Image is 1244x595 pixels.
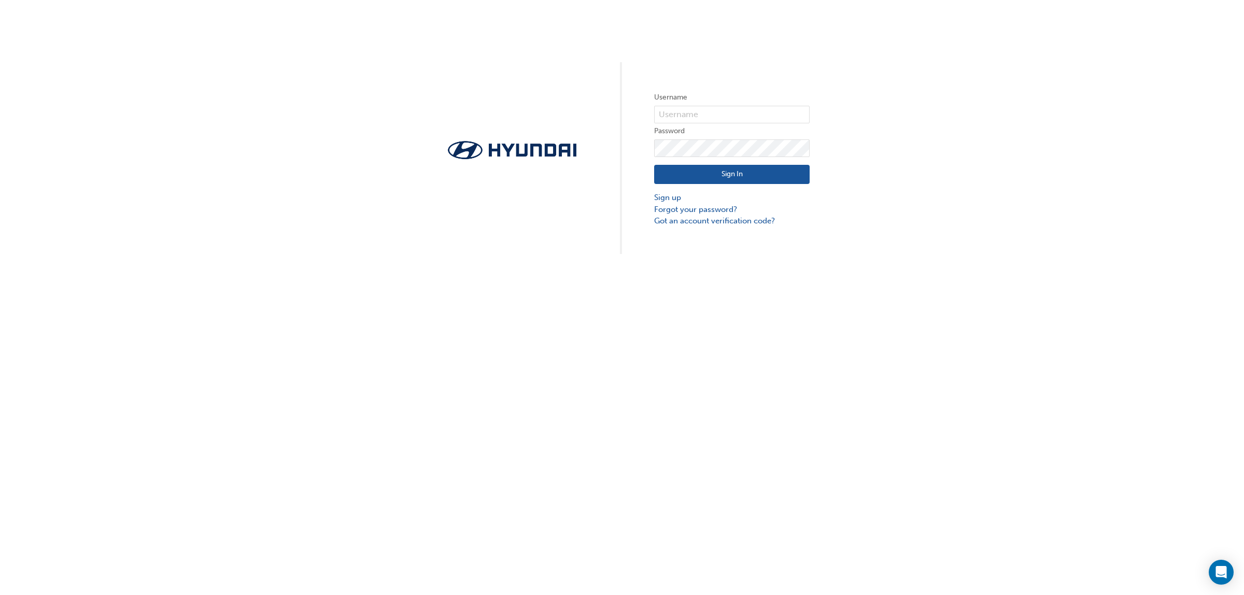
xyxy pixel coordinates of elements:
div: Open Intercom Messenger [1209,560,1234,585]
a: Sign up [654,192,810,204]
img: Trak [434,138,590,162]
a: Got an account verification code? [654,215,810,227]
button: Sign In [654,165,810,185]
input: Username [654,106,810,123]
label: Username [654,91,810,104]
label: Password [654,125,810,137]
a: Forgot your password? [654,204,810,216]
